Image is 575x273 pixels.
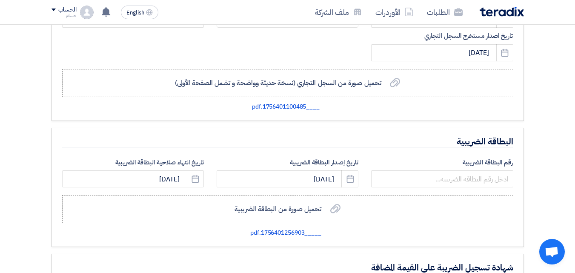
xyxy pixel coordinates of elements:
[80,6,94,19] img: profile_test.png
[371,158,513,167] label: رقم البطاقة الضريبية
[369,2,420,22] a: الأوردرات
[480,7,524,17] img: Teradix logo
[539,239,565,264] a: Open chat
[126,10,144,16] span: English
[62,136,513,147] h4: البطاقة الضريبية
[62,170,204,187] input: إختر تاريخ انتهاء صلاحية البطاقة الضريبية...
[175,78,381,88] span: تحميل صورة من السجل التجاري (نسخة حديثة وواضحة و تشمل الصفحة الأولى)
[308,2,369,22] a: ملف الشركة
[235,204,321,214] span: تحميل صورة من البطاقة الضريبية
[58,6,77,14] div: الحساب
[51,13,77,18] div: حسام
[121,6,158,19] button: English
[250,228,321,237] a: _____1756401256903.pdf
[420,2,469,22] a: الطلبات
[217,170,358,187] input: إختر تاريخ إصدار البطاقة الضريبية...
[62,158,204,167] label: تاريخ انتهاء صلاحية البطاقة الضريبية
[371,44,513,61] input: إختار تاريخ اصدار مستخرج السجل التجاري
[371,31,513,41] label: تاريخ اصدار مستخرج السجل التجاري
[217,158,358,167] label: تاريخ إصدار البطاقة الضريبية
[252,102,320,111] a: ____1756401100485.pdf
[371,170,513,187] input: ادخل رقم البطاقة الضريبية...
